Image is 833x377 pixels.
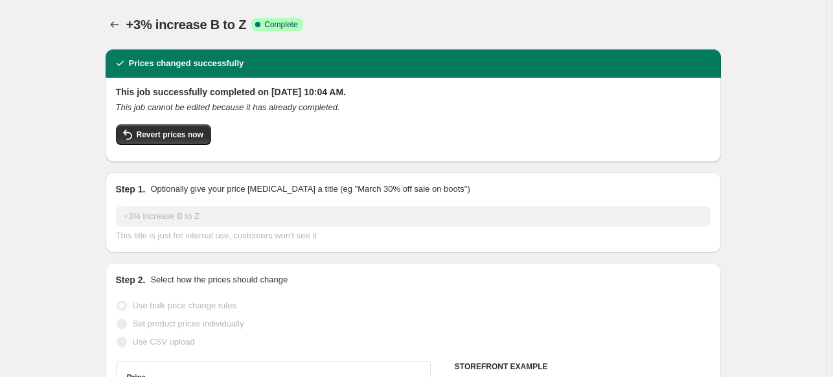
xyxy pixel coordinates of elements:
span: +3% increase B to Z [126,17,247,32]
span: Use CSV upload [133,337,195,347]
span: Complete [264,19,297,30]
button: Revert prices now [116,124,211,145]
span: Revert prices now [137,130,203,140]
h2: Step 2. [116,273,146,286]
button: Price change jobs [106,16,124,34]
h2: This job successfully completed on [DATE] 10:04 AM. [116,86,711,98]
h6: STOREFRONT EXAMPLE [455,361,711,372]
span: Set product prices individually [133,319,244,328]
span: This title is just for internal use, customers won't see it [116,231,317,240]
h2: Step 1. [116,183,146,196]
i: This job cannot be edited because it has already completed. [116,102,340,112]
p: Optionally give your price [MEDICAL_DATA] a title (eg "March 30% off sale on boots") [150,183,470,196]
h2: Prices changed successfully [129,57,244,70]
input: 30% off holiday sale [116,206,711,227]
p: Select how the prices should change [150,273,288,286]
span: Use bulk price change rules [133,301,236,310]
